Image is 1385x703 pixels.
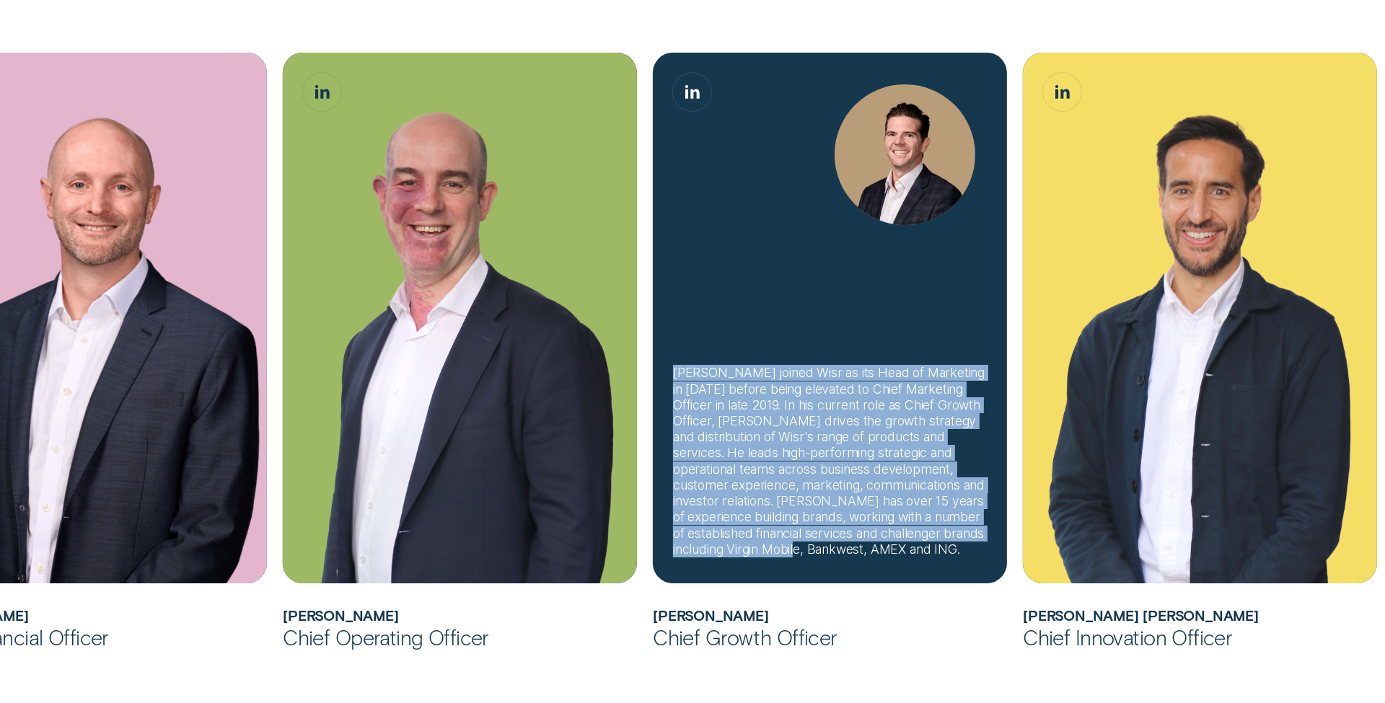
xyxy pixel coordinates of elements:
div: [PERSON_NAME] joined Wisr as its Head of Marketing in [DATE] before being elevated to Chief Marke... [673,365,987,557]
div: Chief Growth Officer [653,624,1007,650]
div: Sam Harding, Chief Operating Officer [283,53,637,583]
img: Álvaro Carpio Colón [1023,53,1377,583]
div: Chief Innovation Officer [1023,624,1377,650]
h2: Álvaro Carpio Colón [1023,607,1377,624]
img: James Goodwin [835,84,975,224]
a: Álvaro Carpio Colón, Chief Innovation Officer LinkedIn button [1043,73,1081,111]
h2: Sam Harding [283,607,637,624]
h2: James Goodwin [653,607,1007,624]
a: James Goodwin, Chief Growth Officer LinkedIn button [673,73,711,111]
a: Sam Harding, Chief Operating Officer LinkedIn button [303,73,341,111]
img: Sam Harding [283,53,637,583]
div: Álvaro Carpio Colón, Chief Innovation Officer [1023,53,1377,583]
div: Chief Operating Officer [283,624,637,650]
div: James Goodwin, Chief Growth Officer [653,53,1007,583]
